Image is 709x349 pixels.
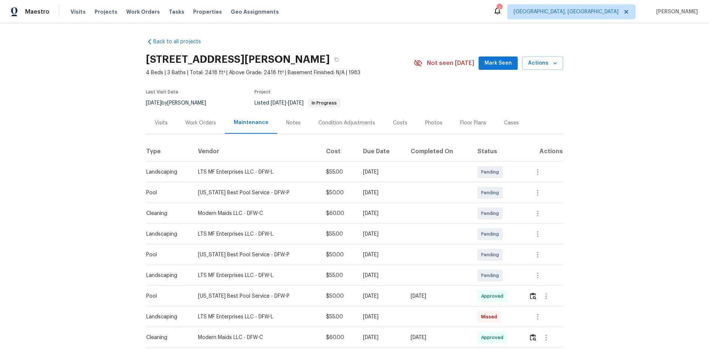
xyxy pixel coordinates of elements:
div: Costs [393,119,407,127]
div: [DATE] [363,334,399,341]
div: Floor Plans [460,119,486,127]
div: by [PERSON_NAME] [146,99,215,107]
img: Review Icon [530,292,536,300]
div: $55.00 [326,272,351,279]
span: Mark Seen [484,59,512,68]
span: Last Visit Date [146,90,178,94]
div: $55.00 [326,168,351,176]
div: [DATE] [363,189,399,196]
th: Type [146,141,192,162]
span: Approved [481,292,506,300]
span: 4 Beds | 3 Baths | Total: 2418 ft² | Above Grade: 2418 ft² | Basement Finished: N/A | 1983 [146,69,414,76]
div: [DATE] [363,272,399,279]
div: Cleaning [146,334,186,341]
div: Maintenance [234,119,268,126]
div: $55.00 [326,230,351,238]
span: [DATE] [288,100,304,106]
span: In Progress [309,101,340,105]
th: Vendor [192,141,320,162]
span: [DATE] [146,100,161,106]
div: [US_STATE] Best Pool Service - DFW-P [198,189,314,196]
div: Visits [155,119,168,127]
span: [GEOGRAPHIC_DATA], [GEOGRAPHIC_DATA] [514,8,619,16]
div: Pool [146,189,186,196]
span: Not seen [DATE] [427,59,474,67]
div: 2 [497,4,502,12]
div: Notes [286,119,301,127]
div: Pool [146,251,186,259]
div: Modern Maids LLC - DFW-C [198,334,314,341]
div: [DATE] [411,292,466,300]
div: Landscaping [146,168,186,176]
th: Actions [523,141,563,162]
h2: [STREET_ADDRESS][PERSON_NAME] [146,56,330,63]
span: Pending [481,251,502,259]
img: Review Icon [530,334,536,341]
div: Landscaping [146,272,186,279]
div: [DATE] [363,292,399,300]
span: [PERSON_NAME] [653,8,698,16]
span: Pending [481,189,502,196]
a: Back to all projects [146,38,217,45]
span: Missed [481,313,500,321]
div: Cases [504,119,519,127]
div: [DATE] [363,210,399,217]
div: Landscaping [146,230,186,238]
th: Completed On [405,141,472,162]
span: Project [254,90,271,94]
span: Pending [481,272,502,279]
button: Actions [522,57,563,70]
div: [US_STATE] Best Pool Service - DFW-P [198,292,314,300]
button: Review Icon [529,329,537,346]
div: [DATE] [363,168,399,176]
div: Work Orders [185,119,216,127]
span: Work Orders [126,8,160,16]
div: LTS MF Enterprises LLC - DFW-L [198,272,314,279]
div: [DATE] [411,334,466,341]
span: Tasks [169,9,184,14]
div: $60.00 [326,334,351,341]
span: [DATE] [271,100,286,106]
div: [DATE] [363,251,399,259]
span: Listed [254,100,340,106]
div: Photos [425,119,442,127]
div: LTS MF Enterprises LLC - DFW-L [198,230,314,238]
div: Cleaning [146,210,186,217]
div: $50.00 [326,292,351,300]
span: Maestro [25,8,49,16]
span: Properties [193,8,222,16]
div: LTS MF Enterprises LLC - DFW-L [198,313,314,321]
span: Visits [71,8,86,16]
span: Pending [481,210,502,217]
div: [US_STATE] Best Pool Service - DFW-P [198,251,314,259]
div: [DATE] [363,230,399,238]
th: Due Date [357,141,405,162]
span: Approved [481,334,506,341]
th: Cost [320,141,357,162]
div: Pool [146,292,186,300]
span: Projects [95,8,117,16]
div: $60.00 [326,210,351,217]
div: [DATE] [363,313,399,321]
div: LTS MF Enterprises LLC - DFW-L [198,168,314,176]
div: $50.00 [326,251,351,259]
span: Pending [481,168,502,176]
span: - [271,100,304,106]
div: Modern Maids LLC - DFW-C [198,210,314,217]
div: Condition Adjustments [318,119,375,127]
button: Review Icon [529,287,537,305]
th: Status [472,141,523,162]
span: Actions [528,59,557,68]
span: Pending [481,230,502,238]
div: $55.00 [326,313,351,321]
div: $50.00 [326,189,351,196]
button: Mark Seen [479,57,518,70]
span: Geo Assignments [231,8,279,16]
div: Landscaping [146,313,186,321]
